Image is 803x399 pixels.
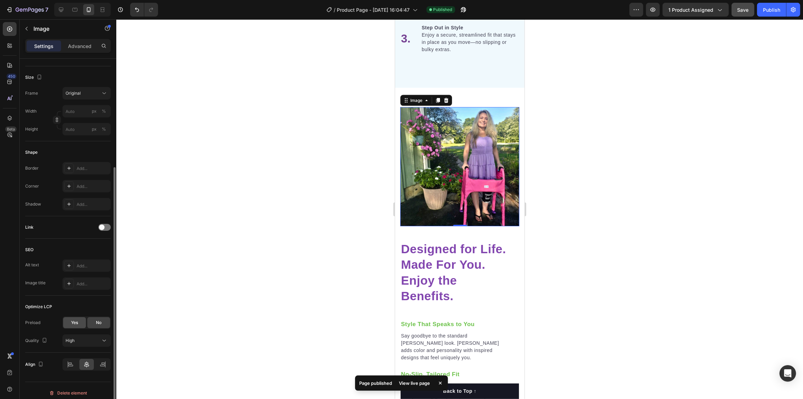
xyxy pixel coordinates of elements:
[25,126,38,132] label: Height
[62,334,111,347] button: High
[25,108,37,114] label: Width
[33,25,92,33] p: Image
[25,149,38,155] div: Shape
[77,281,109,287] div: Add...
[19,44,24,49] img: tab_domain_overview_orange.svg
[6,364,124,380] button: Back to Top ↑
[25,262,39,268] div: Alt text
[3,3,51,17] button: 7
[19,11,34,17] div: v 4.0.25
[69,44,74,49] img: tab_keywords_by_traffic_grey.svg
[25,165,39,171] div: Border
[71,320,78,326] span: Yes
[395,378,434,388] div: View live page
[100,125,108,133] button: px
[25,388,111,399] button: Delete element
[18,18,76,23] div: Domain: [DOMAIN_NAME]
[395,19,525,399] iframe: Design area
[26,44,62,49] div: Domain Overview
[45,6,48,14] p: 7
[14,78,29,84] div: Image
[25,320,40,326] div: Preload
[25,201,41,207] div: Shadow
[663,3,729,17] button: 1 product assigned
[25,304,52,310] div: Optimize LCP
[77,183,109,190] div: Add...
[77,263,109,269] div: Add...
[5,126,17,132] div: Beta
[92,108,97,114] div: px
[757,3,786,17] button: Publish
[102,108,106,114] div: %
[66,90,81,96] span: Original
[66,338,75,343] span: High
[25,90,38,96] label: Frame
[130,3,158,17] div: Undo/Redo
[48,368,81,376] div: Back to Top ↑
[62,123,111,135] input: px%
[732,3,754,17] button: Save
[5,88,124,207] img: gempages_573272764425700243-7265241c-77d5-416a-8583-62924432d5fe.jpg
[25,73,43,82] div: Size
[737,7,749,13] span: Save
[96,320,101,326] span: No
[92,126,97,132] div: px
[359,380,392,387] p: Page published
[25,336,49,345] div: Quality
[34,42,53,50] p: Settings
[49,389,87,397] div: Delete element
[25,247,33,253] div: SEO
[62,87,111,99] button: Original
[68,42,91,50] p: Advanced
[25,360,45,369] div: Align
[90,125,98,133] button: %
[11,11,17,17] img: logo_orange.svg
[780,365,796,382] div: Open Intercom Messenger
[77,201,109,208] div: Add...
[102,126,106,132] div: %
[77,165,109,172] div: Add...
[25,280,46,286] div: Image title
[7,74,17,79] div: 450
[11,18,17,23] img: website_grey.svg
[62,105,111,117] input: px%
[25,224,33,230] div: Link
[6,364,112,386] p: Crafted to hug your [PERSON_NAME] securely, Jover stays put—no flapping, sagging, or sliding thro...
[100,107,108,115] button: px
[76,44,116,49] div: Keywords by Traffic
[90,107,98,115] button: %
[433,7,452,13] span: Published
[334,6,336,13] span: /
[763,6,780,13] div: Publish
[337,6,410,13] span: Product Page - [DATE] 16:04:47
[25,183,39,189] div: Corner
[668,6,713,13] span: 1 product assigned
